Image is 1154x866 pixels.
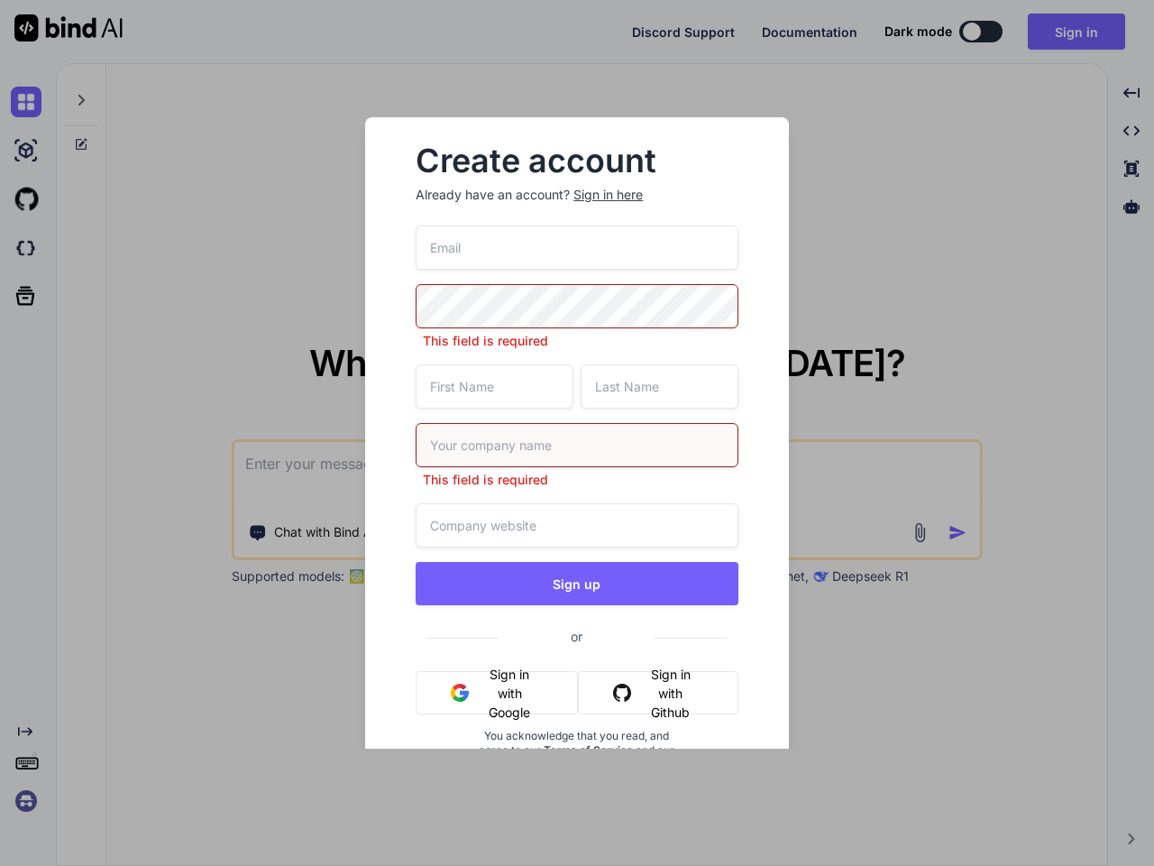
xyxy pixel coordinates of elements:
span: or [499,614,655,659]
button: Sign in with Github [578,671,738,714]
input: Your company name [416,423,737,467]
button: Sign up [416,562,737,605]
p: Already have an account? [416,186,737,204]
img: github [613,684,631,702]
h2: Create account [416,146,737,175]
img: google [451,684,469,702]
p: This field is required [416,332,737,350]
input: Company website [416,503,737,548]
input: Last Name [581,364,738,409]
input: Email [416,226,737,270]
p: This field is required [416,471,737,489]
input: First Name [416,364,573,409]
a: Terms of Service [544,743,636,757]
button: Sign in with Google [416,671,578,714]
div: Sign in here [573,186,643,204]
div: You acknowledge that you read, and agree to our and our [470,729,684,815]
